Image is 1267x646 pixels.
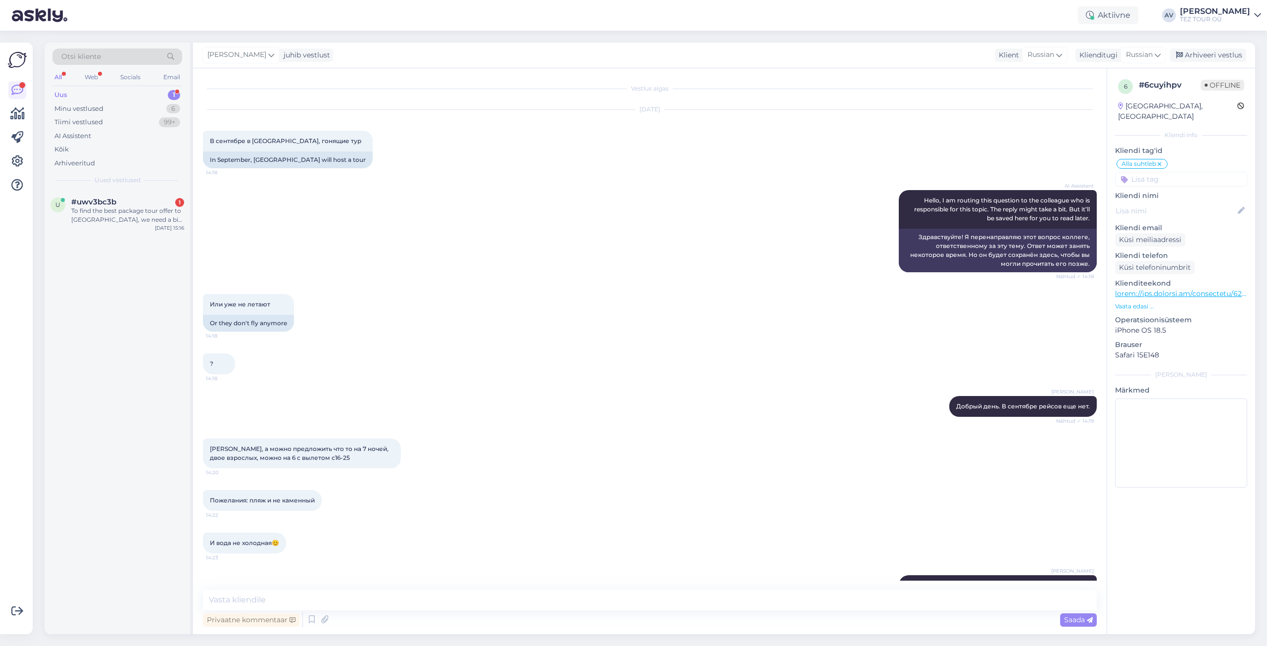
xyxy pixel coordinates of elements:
[1162,8,1176,22] div: AV
[1115,370,1247,379] div: [PERSON_NAME]
[1124,83,1127,90] span: 6
[206,469,243,476] span: 14:20
[995,50,1019,60] div: Klient
[1201,80,1244,91] span: Offline
[1027,50,1054,60] span: Russian
[54,104,103,114] div: Minu vestlused
[1051,567,1094,575] span: [PERSON_NAME]
[206,554,243,561] span: 14:23
[210,300,270,308] span: Или уже не летают
[175,198,184,207] div: 1
[206,169,243,176] span: 14:18
[207,50,266,60] span: [PERSON_NAME]
[1180,7,1261,23] a: [PERSON_NAME]TEZ TOUR OÜ
[168,90,180,100] div: 1
[54,117,103,127] div: Tiimi vestlused
[1115,223,1247,233] p: Kliendi email
[1121,161,1156,167] span: Alla suhtleb
[206,332,243,340] span: 14:18
[1118,101,1237,122] div: [GEOGRAPHIC_DATA], [GEOGRAPHIC_DATA]
[1115,250,1247,261] p: Kliendi telefon
[55,201,60,208] span: u
[166,104,180,114] div: 6
[210,539,279,547] span: И вода не холодная😊
[159,117,180,127] div: 99+
[1115,146,1247,156] p: Kliendi tag'id
[1115,350,1247,360] p: Safari 15E148
[203,613,299,627] div: Privaatne kommentaar
[1115,191,1247,201] p: Kliendi nimi
[1115,233,1185,247] div: Küsi meiliaadressi
[203,315,294,332] div: Or they don't fly anymore
[1115,340,1247,350] p: Brauser
[1056,417,1094,425] span: Nähtud ✓ 14:19
[1057,182,1094,190] span: AI Assistent
[1115,172,1247,187] input: Lisa tag
[203,105,1097,114] div: [DATE]
[1180,15,1250,23] div: TEZ TOUR OÜ
[52,71,64,84] div: All
[956,402,1090,410] span: Добрый день. В сентябре рейсов еще нет.
[899,229,1097,272] div: Здравствуйте! Я перенаправляю этот вопрос коллеге, ответственному за эту тему. Ответ может занять...
[61,51,101,62] span: Otsi kliente
[8,50,27,69] img: Askly Logo
[71,198,116,206] span: #uwv3bc3b
[95,176,141,185] span: Uued vestlused
[1078,6,1138,24] div: Aktiivne
[155,224,184,232] div: [DATE] 15:16
[1139,79,1201,91] div: # 6cuyihpv
[1075,50,1118,60] div: Klienditugi
[1051,388,1094,396] span: [PERSON_NAME]
[1115,325,1247,336] p: iPhone OS 18.5
[206,375,243,382] span: 14:18
[1115,278,1247,289] p: Klienditeekond
[161,71,182,84] div: Email
[203,151,373,168] div: In September, [GEOGRAPHIC_DATA] will host a tour
[1115,385,1247,396] p: Märkmed
[210,137,361,145] span: В сентябре в [GEOGRAPHIC_DATA], гонящие тур
[210,497,315,504] span: Пожелания: пляж и не каменный
[1115,315,1247,325] p: Operatsioonisüsteem
[1115,131,1247,140] div: Kliendi info
[1180,7,1250,15] div: [PERSON_NAME]
[203,84,1097,93] div: Vestlus algas
[83,71,100,84] div: Web
[54,145,69,154] div: Kõik
[210,360,213,367] span: ?
[1056,273,1094,280] span: Nähtud ✓ 14:18
[1116,205,1236,216] input: Lisa nimi
[914,197,1091,222] span: Hello, I am routing this question to the colleague who is responsible for this topic. The reply m...
[54,90,67,100] div: Uus
[206,511,243,519] span: 14:22
[54,158,95,168] div: Arhiveeritud
[54,131,91,141] div: AI Assistent
[280,50,330,60] div: juhib vestlust
[118,71,143,84] div: Socials
[210,445,390,461] span: [PERSON_NAME], а можно предложить что то на 7 ночей, двое взрослых, можно на 6 с вылетом с16-25
[1064,615,1093,624] span: Saada
[1115,302,1247,311] p: Vaata edasi ...
[71,206,184,224] div: To find the best package tour offer to [GEOGRAPHIC_DATA], we need a bit more information: - When ...
[1170,49,1246,62] div: Arhiveeri vestlus
[1126,50,1153,60] span: Russian
[1115,261,1195,274] div: Küsi telefoninumbrit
